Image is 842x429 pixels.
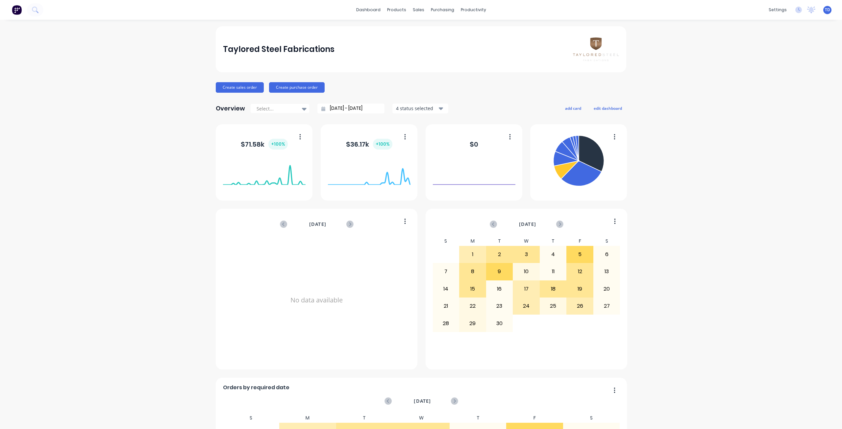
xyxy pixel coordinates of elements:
div: W [513,236,540,246]
div: 6 [594,246,620,263]
span: TD [825,7,830,13]
div: T [486,236,513,246]
span: [DATE] [309,221,326,228]
div: 10 [513,263,539,280]
div: 22 [459,298,486,314]
div: 2 [486,246,513,263]
div: 14 [433,281,459,297]
div: 4 status selected [396,105,437,112]
div: 3 [513,246,539,263]
div: 29 [459,315,486,331]
a: dashboard [353,5,384,15]
div: Taylored Steel Fabrications [223,43,334,56]
span: Orders by required date [223,384,289,392]
div: 11 [540,263,566,280]
div: 21 [433,298,459,314]
div: 16 [486,281,513,297]
div: T [450,413,507,423]
div: F [566,236,593,246]
div: 8 [459,263,486,280]
div: sales [409,5,428,15]
div: + 100 % [268,139,288,150]
div: M [459,236,486,246]
div: 30 [486,315,513,331]
span: [DATE] [414,397,431,405]
span: [DATE] [519,221,536,228]
div: purchasing [428,5,458,15]
div: 23 [486,298,513,314]
div: 15 [459,281,486,297]
div: $ 71.58k [241,139,288,150]
div: T [336,413,393,423]
div: settings [765,5,790,15]
div: 24 [513,298,539,314]
div: 5 [567,246,593,263]
div: 12 [567,263,593,280]
div: 27 [594,298,620,314]
div: + 100 % [373,139,392,150]
div: 20 [594,281,620,297]
div: 19 [567,281,593,297]
div: M [279,413,336,423]
div: 17 [513,281,539,297]
div: 25 [540,298,566,314]
button: Create sales order [216,82,264,93]
img: Taylored Steel Fabrications [573,37,619,61]
div: 7 [433,263,459,280]
button: Create purchase order [269,82,325,93]
div: Overview [216,102,245,115]
div: $ 36.17k [346,139,392,150]
div: S [593,236,620,246]
img: Factory [12,5,22,15]
div: $ 0 [470,139,478,149]
div: 26 [567,298,593,314]
div: 1 [459,246,486,263]
button: 4 status selected [392,104,448,113]
div: S [223,413,280,423]
div: F [506,413,563,423]
div: 4 [540,246,566,263]
div: S [563,413,620,423]
div: W [393,413,450,423]
div: T [540,236,567,246]
div: 9 [486,263,513,280]
div: 18 [540,281,566,297]
div: 13 [594,263,620,280]
div: No data available [223,236,410,364]
button: edit dashboard [589,104,626,112]
div: productivity [458,5,489,15]
div: products [384,5,409,15]
button: add card [561,104,585,112]
div: S [433,236,459,246]
div: 28 [433,315,459,331]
